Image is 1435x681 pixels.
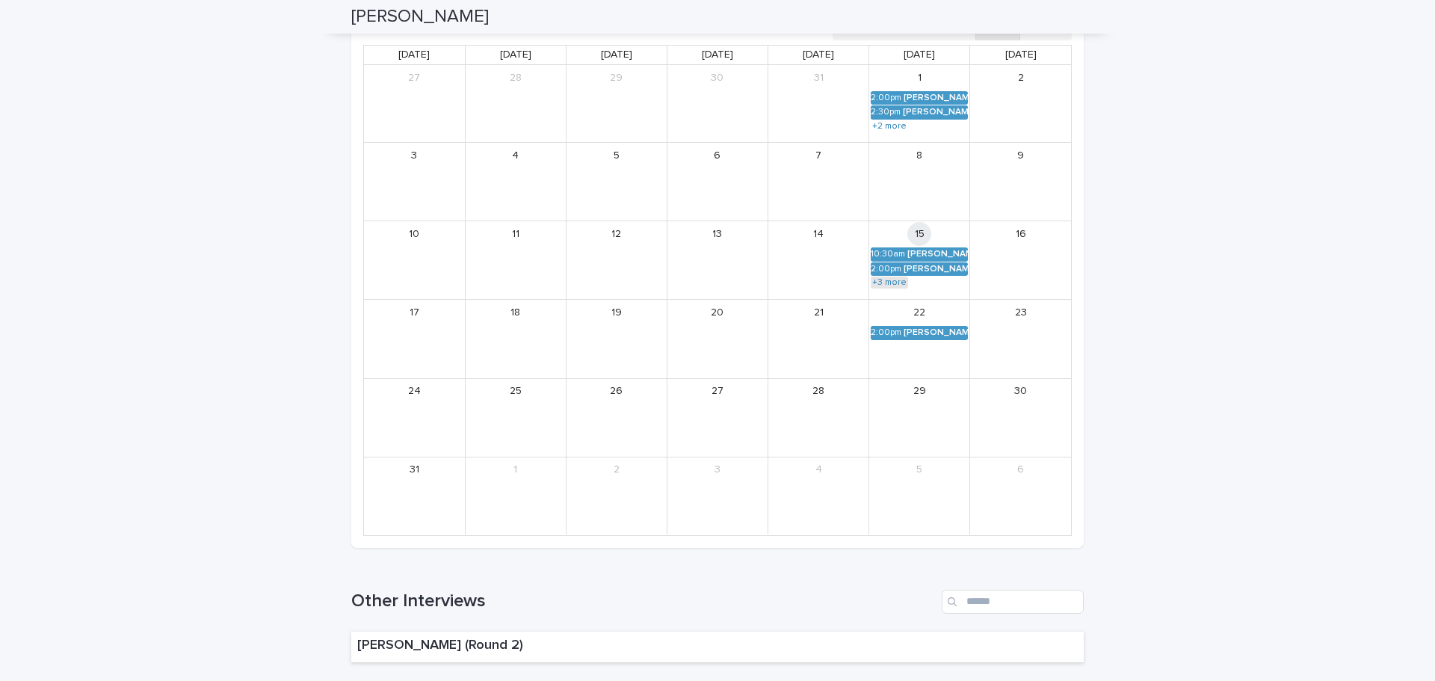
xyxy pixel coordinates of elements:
td: July 27, 2025 [364,65,465,143]
a: August 29, 2025 [907,380,931,404]
a: Show 2 more events [871,120,908,132]
a: August 25, 2025 [504,380,528,404]
td: August 7, 2025 [768,143,869,221]
td: August 4, 2025 [465,143,566,221]
td: July 30, 2025 [667,65,768,143]
td: August 31, 2025 [364,457,465,534]
a: August 16, 2025 [1009,222,1033,246]
td: September 1, 2025 [465,457,566,534]
a: Monday [497,46,534,64]
td: September 6, 2025 [970,457,1071,534]
td: August 13, 2025 [667,221,768,300]
td: August 21, 2025 [768,300,869,378]
td: September 2, 2025 [566,457,667,534]
div: [PERSON_NAME] (Round 2) [904,93,968,103]
div: 2:00pm [871,93,901,103]
a: August 11, 2025 [504,222,528,246]
a: August 14, 2025 [806,222,830,246]
p: [PERSON_NAME] (Round 2) [357,638,523,654]
td: September 3, 2025 [667,457,768,534]
a: July 29, 2025 [605,66,629,90]
td: August 14, 2025 [768,221,869,300]
h1: Other Interviews [351,591,936,612]
a: August 23, 2025 [1009,301,1033,324]
a: August 8, 2025 [907,144,931,167]
div: 2:30pm [871,107,901,117]
a: August 4, 2025 [504,144,528,167]
a: Show 3 more events [871,277,908,289]
td: August 26, 2025 [566,378,667,457]
a: August 20, 2025 [706,301,729,324]
td: August 30, 2025 [970,378,1071,457]
a: August 13, 2025 [706,222,729,246]
td: September 5, 2025 [869,457,970,534]
div: [PERSON_NAME] (Round 2) [904,264,968,274]
a: September 5, 2025 [907,458,931,482]
td: August 22, 2025 [869,300,970,378]
a: September 3, 2025 [706,458,729,482]
h2: [PERSON_NAME] [351,6,489,28]
a: Thursday [800,46,837,64]
a: Friday [901,46,938,64]
td: August 28, 2025 [768,378,869,457]
a: August 24, 2025 [402,380,426,404]
input: Search [942,590,1084,614]
a: July 31, 2025 [806,66,830,90]
td: August 1, 2025 [869,65,970,143]
td: August 27, 2025 [667,378,768,457]
a: August 18, 2025 [504,301,528,324]
td: August 2, 2025 [970,65,1071,143]
td: August 6, 2025 [667,143,768,221]
td: August 8, 2025 [869,143,970,221]
div: [PERSON_NAME] (Round 2) [904,327,968,338]
a: August 9, 2025 [1009,144,1033,167]
td: August 5, 2025 [566,143,667,221]
a: August 19, 2025 [605,301,629,324]
a: August 1, 2025 [907,66,931,90]
td: July 31, 2025 [768,65,869,143]
a: August 17, 2025 [402,301,426,324]
a: September 6, 2025 [1009,458,1033,482]
a: August 2, 2025 [1009,66,1033,90]
div: [PERSON_NAME] (Round 2) [903,107,968,117]
td: August 24, 2025 [364,378,465,457]
a: August 3, 2025 [402,144,426,167]
td: August 9, 2025 [970,143,1071,221]
a: August 6, 2025 [706,144,729,167]
div: [PERSON_NAME] (Round 2) [907,249,968,259]
td: July 29, 2025 [566,65,667,143]
td: August 19, 2025 [566,300,667,378]
td: August 10, 2025 [364,221,465,300]
a: August 22, 2025 [907,301,931,324]
a: Sunday [395,46,433,64]
a: [PERSON_NAME] (Round 2) [351,632,1084,664]
td: August 3, 2025 [364,143,465,221]
a: August 28, 2025 [806,380,830,404]
a: September 1, 2025 [504,458,528,482]
a: August 21, 2025 [806,301,830,324]
td: August 20, 2025 [667,300,768,378]
div: 2:00pm [871,327,901,338]
td: August 11, 2025 [465,221,566,300]
td: August 16, 2025 [970,221,1071,300]
td: August 29, 2025 [869,378,970,457]
a: September 2, 2025 [605,458,629,482]
div: 10:30am [871,249,905,259]
a: Wednesday [699,46,736,64]
a: August 12, 2025 [605,222,629,246]
a: Tuesday [598,46,635,64]
td: August 12, 2025 [566,221,667,300]
a: Saturday [1002,46,1040,64]
a: July 27, 2025 [402,66,426,90]
a: August 15, 2025 [907,222,931,246]
div: 2:00pm [871,264,901,274]
a: August 27, 2025 [706,380,729,404]
a: August 5, 2025 [605,144,629,167]
a: September 4, 2025 [806,458,830,482]
td: August 23, 2025 [970,300,1071,378]
a: July 30, 2025 [706,66,729,90]
a: August 30, 2025 [1009,380,1033,404]
td: August 15, 2025 [869,221,970,300]
td: August 18, 2025 [465,300,566,378]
